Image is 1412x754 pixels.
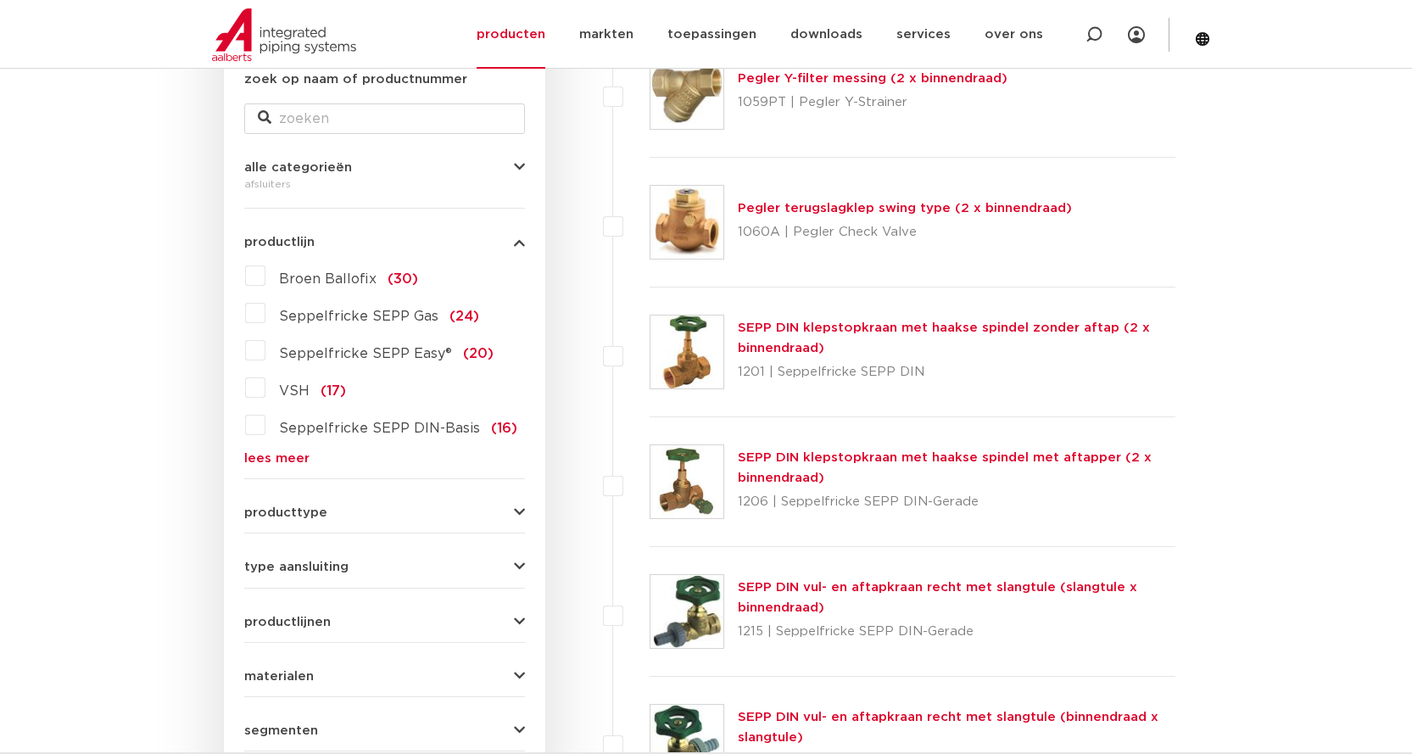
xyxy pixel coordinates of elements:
button: segmenten [244,724,525,737]
span: Seppelfricke SEPP Easy® [279,347,452,360]
span: Seppelfricke SEPP Gas [279,310,438,323]
span: type aansluiting [244,561,349,573]
span: (16) [491,422,517,435]
a: SEPP DIN vul- en aftapkraan recht met slangtule (slangtule x binnendraad) [738,581,1137,614]
span: (17) [321,384,346,398]
button: productlijnen [244,616,525,628]
p: 1215 | Seppelfricke SEPP DIN-Gerade [738,618,1176,645]
label: zoek op naam of productnummer [244,70,467,90]
span: (20) [463,347,494,360]
button: alle categorieën [244,161,525,174]
p: 1059PT | Pegler Y-Strainer [738,89,1007,116]
span: VSH [279,384,310,398]
p: 1060A | Pegler Check Valve [738,219,1072,246]
a: Pegler terugslagklep swing type (2 x binnendraad) [738,202,1072,215]
button: productlijn [244,236,525,249]
p: 1206 | Seppelfricke SEPP DIN-Gerade [738,489,1176,516]
img: Thumbnail for SEPP DIN klepstopkraan met haakse spindel met aftapper (2 x binnendraad) [650,445,723,518]
span: materialen [244,670,314,683]
button: type aansluiting [244,561,525,573]
img: Thumbnail for Pegler terugslagklep swing type (2 x binnendraad) [650,186,723,259]
button: materialen [244,670,525,683]
span: segmenten [244,724,318,737]
a: SEPP DIN klepstopkraan met haakse spindel met aftapper (2 x binnendraad) [738,451,1152,484]
img: Thumbnail for Pegler Y-filter messing (2 x binnendraad) [650,56,723,129]
span: productlijnen [244,616,331,628]
div: afsluiters [244,174,525,194]
span: producttype [244,506,327,519]
button: producttype [244,506,525,519]
span: Broen Ballofix [279,272,377,286]
a: Pegler Y-filter messing (2 x binnendraad) [738,72,1007,85]
p: 1201 | Seppelfricke SEPP DIN [738,359,1176,386]
span: (24) [449,310,479,323]
img: Thumbnail for SEPP DIN vul- en aftapkraan recht met slangtule (slangtule x binnendraad) [650,575,723,648]
span: Seppelfricke SEPP DIN-Basis [279,422,480,435]
img: Thumbnail for SEPP DIN klepstopkraan met haakse spindel zonder aftap (2 x binnendraad) [650,316,723,388]
a: SEPP DIN klepstopkraan met haakse spindel zonder aftap (2 x binnendraad) [738,321,1150,355]
span: alle categorieën [244,161,352,174]
span: productlijn [244,236,315,249]
a: SEPP DIN vul- en aftapkraan recht met slangtule (binnendraad x slangtule) [738,711,1158,744]
span: (30) [388,272,418,286]
input: zoeken [244,103,525,134]
a: lees meer [244,452,525,465]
